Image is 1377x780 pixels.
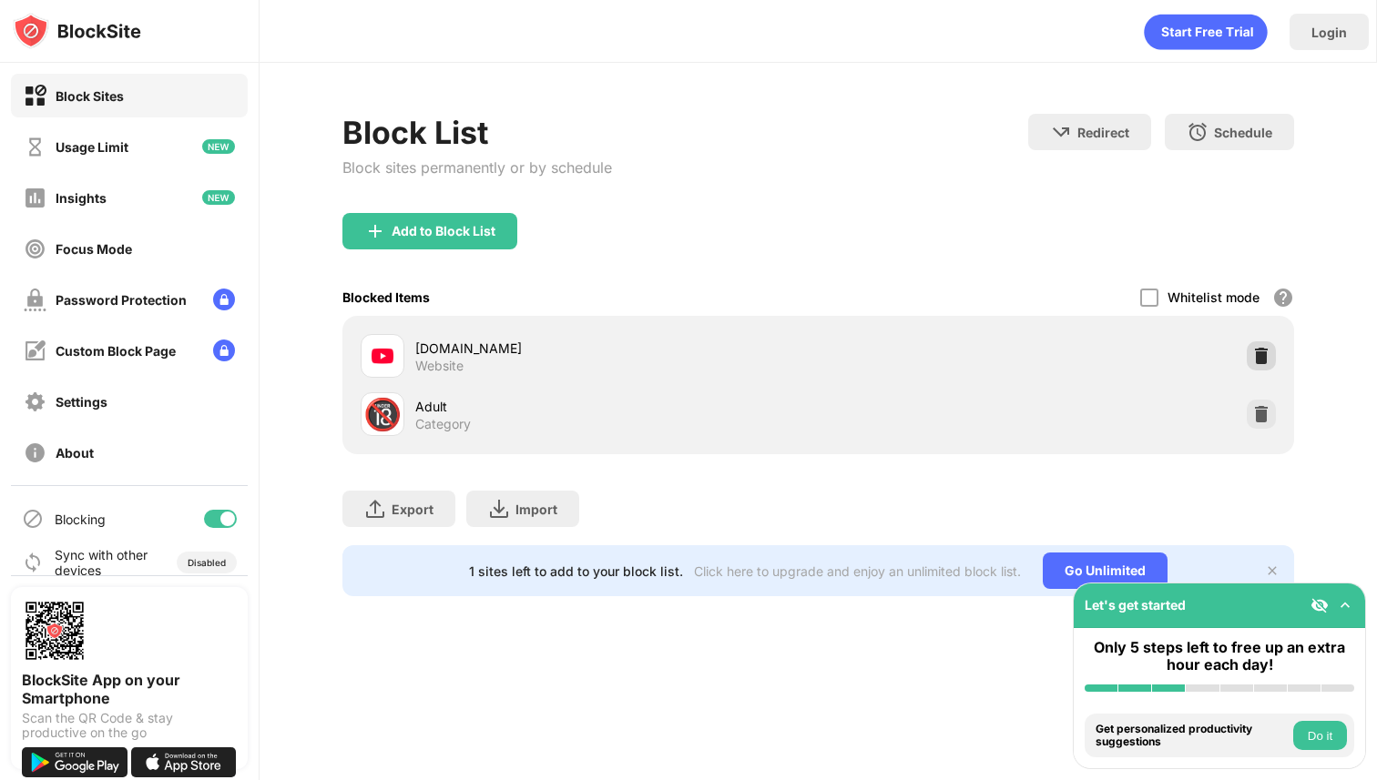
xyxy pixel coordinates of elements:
[415,339,819,358] div: [DOMAIN_NAME]
[24,187,46,209] img: insights-off.svg
[1096,723,1289,749] div: Get personalized productivity suggestions
[55,512,106,527] div: Blocking
[342,289,430,305] div: Blocked Items
[213,289,235,310] img: lock-menu.svg
[24,441,46,464] img: about-off.svg
[22,598,87,664] img: options-page-qr-code.png
[1336,596,1354,614] img: omni-setup-toggle.svg
[213,339,235,361] img: lock-menu.svg
[56,241,132,257] div: Focus Mode
[515,501,557,517] div: Import
[24,238,46,260] img: focus-off.svg
[56,190,107,206] div: Insights
[1085,597,1186,613] div: Let's get started
[1168,289,1260,305] div: Whitelist mode
[1077,125,1129,140] div: Redirect
[22,552,44,573] img: sync-icon.svg
[56,88,124,104] div: Block Sites
[1293,721,1347,750] button: Do it
[24,289,46,311] img: password-protection-off.svg
[469,563,683,579] div: 1 sites left to add to your block list.
[363,396,402,433] div: 🔞
[22,711,237,740] div: Scan the QR Code & stay productive on the go
[1214,125,1272,140] div: Schedule
[56,292,187,308] div: Password Protection
[13,13,141,49] img: logo-blocksite.svg
[1043,552,1168,589] div: Go Unlimited
[56,445,94,461] div: About
[342,158,612,177] div: Block sites permanently or by schedule
[24,136,46,158] img: time-usage-off.svg
[392,224,495,238] div: Add to Block List
[1265,563,1280,578] img: x-button.svg
[24,339,46,362] img: customize-block-page-off.svg
[372,345,393,367] img: favicons
[694,563,1021,579] div: Click here to upgrade and enjoy an unlimited block list.
[1311,596,1329,614] img: eye-not-visible.svg
[56,139,128,155] div: Usage Limit
[56,343,176,359] div: Custom Block Page
[415,416,471,432] div: Category
[22,508,44,530] img: blocking-icon.svg
[56,394,107,410] div: Settings
[202,190,235,205] img: new-icon.svg
[392,501,433,517] div: Export
[22,747,127,777] img: get-it-on-google-play.svg
[24,390,46,413] img: settings-off.svg
[22,671,237,707] div: BlockSite App on your Smartphone
[202,139,235,154] img: new-icon.svg
[342,114,612,151] div: Block List
[1144,14,1268,50] div: animation
[131,747,237,777] img: download-on-the-app-store.svg
[415,397,819,416] div: Adult
[55,547,148,578] div: Sync with other devices
[415,358,464,374] div: Website
[188,557,226,568] div: Disabled
[1311,25,1347,40] div: Login
[1085,639,1354,674] div: Only 5 steps left to free up an extra hour each day!
[24,85,46,107] img: block-on.svg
